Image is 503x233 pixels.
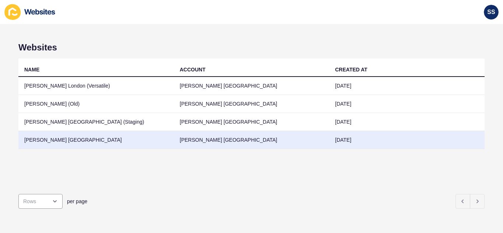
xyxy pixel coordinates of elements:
[335,66,367,73] div: CREATED AT
[180,66,205,73] div: ACCOUNT
[67,198,87,205] span: per page
[487,8,495,16] span: SS
[18,42,485,53] h1: Websites
[329,131,485,149] td: [DATE]
[329,95,485,113] td: [DATE]
[18,113,174,131] td: [PERSON_NAME] [GEOGRAPHIC_DATA] (Staging)
[329,113,485,131] td: [DATE]
[18,131,174,149] td: [PERSON_NAME] [GEOGRAPHIC_DATA]
[18,77,174,95] td: [PERSON_NAME] London (Versatile)
[174,113,329,131] td: [PERSON_NAME] [GEOGRAPHIC_DATA]
[174,131,329,149] td: [PERSON_NAME] [GEOGRAPHIC_DATA]
[174,77,329,95] td: [PERSON_NAME] [GEOGRAPHIC_DATA]
[24,66,39,73] div: NAME
[329,77,485,95] td: [DATE]
[18,95,174,113] td: [PERSON_NAME] (Old)
[174,95,329,113] td: [PERSON_NAME] [GEOGRAPHIC_DATA]
[18,194,63,209] div: open menu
